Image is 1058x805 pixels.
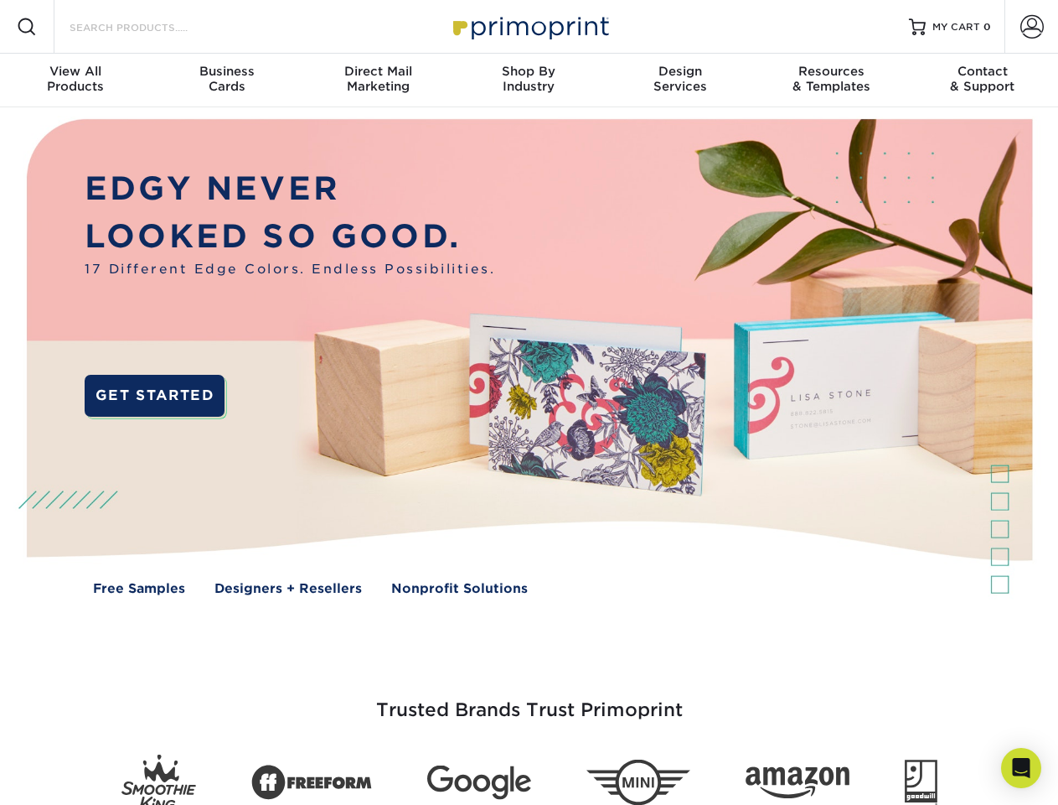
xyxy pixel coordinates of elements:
span: Resources [756,64,906,79]
div: Open Intercom Messenger [1001,748,1041,788]
h3: Trusted Brands Trust Primoprint [39,659,1019,741]
span: Direct Mail [302,64,453,79]
div: Cards [151,64,302,94]
div: & Templates [756,64,906,94]
img: Primoprint [446,8,613,44]
a: Resources& Templates [756,54,906,107]
span: MY CART [932,20,980,34]
input: SEARCH PRODUCTS..... [68,17,231,37]
a: DesignServices [605,54,756,107]
span: 0 [983,21,991,33]
a: Direct MailMarketing [302,54,453,107]
img: Goodwill [905,760,937,805]
a: Designers + Resellers [214,579,362,599]
span: 17 Different Edge Colors. Endless Possibilities. [85,260,495,279]
p: LOOKED SO GOOD. [85,213,495,261]
a: Nonprofit Solutions [391,579,528,599]
a: Free Samples [93,579,185,599]
div: Services [605,64,756,94]
span: Contact [907,64,1058,79]
span: Shop By [453,64,604,79]
div: Industry [453,64,604,94]
span: Design [605,64,756,79]
div: Marketing [302,64,453,94]
p: EDGY NEVER [85,165,495,213]
img: Google [427,766,531,800]
a: BusinessCards [151,54,302,107]
a: GET STARTED [85,375,225,417]
a: Shop ByIndustry [453,54,604,107]
div: & Support [907,64,1058,94]
a: Contact& Support [907,54,1058,107]
img: Amazon [746,767,849,799]
span: Business [151,64,302,79]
